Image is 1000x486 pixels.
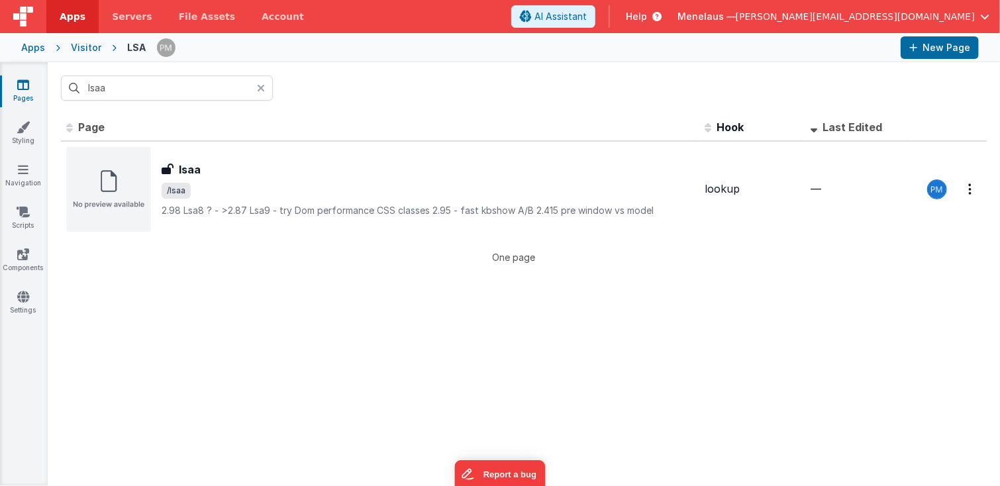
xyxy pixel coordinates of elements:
h3: lsaa [179,162,201,177]
div: LSA [127,41,146,54]
img: a12ed5ba5769bda9d2665f51d2850528 [157,38,175,57]
div: Apps [21,41,45,54]
span: /lsaa [162,183,191,199]
div: Visitor [71,41,101,54]
span: Menelaus — [677,10,736,23]
span: Servers [112,10,152,23]
button: AI Assistant [511,5,595,28]
span: Page [78,121,105,134]
button: Options [960,175,981,203]
span: Apps [60,10,85,23]
span: [PERSON_NAME][EMAIL_ADDRESS][DOMAIN_NAME] [736,10,975,23]
input: Search pages, id's ... [61,75,273,101]
span: Hook [717,121,744,134]
p: One page [61,250,967,264]
p: 2.98 Lsa8 ? - >2.87 Lsa9 - try Dom performance CSS classes 2.95 - fast kbshow A/B 2.415 pre windo... [162,204,694,217]
img: a12ed5ba5769bda9d2665f51d2850528 [928,180,946,199]
span: File Assets [179,10,236,23]
span: — [811,182,821,195]
div: lookup [705,181,800,197]
span: Help [626,10,647,23]
span: AI Assistant [534,10,587,23]
button: Menelaus — [PERSON_NAME][EMAIL_ADDRESS][DOMAIN_NAME] [677,10,989,23]
button: New Page [901,36,979,59]
span: Last Edited [823,121,882,134]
